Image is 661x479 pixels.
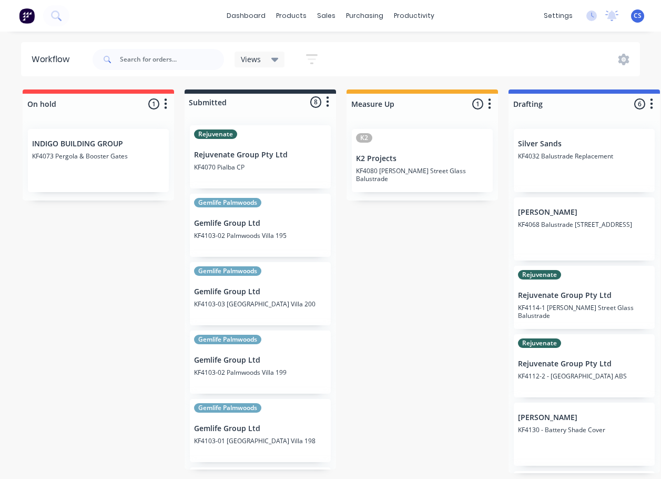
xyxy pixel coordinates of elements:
p: KF4080 [PERSON_NAME] Street Glass Balustrade [356,167,489,183]
p: Gemlife Group Ltd [194,287,327,296]
div: Silver SandsKF4032 Balustrade Replacement [514,129,655,192]
p: Gemlife Group Ltd [194,356,327,365]
div: RejuvenateRejuvenate Group Pty LtdKF4114-1 [PERSON_NAME] Street Glass Balustrade [514,266,655,329]
p: KF4103-02 Palmwoods Villa 199 [194,368,327,376]
div: Gemlife Palmwoods [194,403,261,413]
span: Views [241,54,261,65]
div: K2 [356,133,372,143]
p: Silver Sands [518,139,650,148]
div: Gemlife Palmwoods [194,198,261,207]
p: Rejuvenate Group Pty Ltd [518,360,650,368]
p: KF4103-03 [GEOGRAPHIC_DATA] Villa 200 [194,300,327,308]
span: CS [634,11,642,21]
p: KF4070 Pialba CP [194,163,327,171]
div: Gemlife PalmwoodsGemlife Group LtdKF4103-03 [GEOGRAPHIC_DATA] Villa 200 [190,262,331,325]
p: Rejuvenate Group Pty Ltd [518,291,650,300]
p: KF4114-1 [PERSON_NAME] Street Glass Balustrade [518,304,650,320]
div: K2K2 ProjectsKF4080 [PERSON_NAME] Street Glass Balustrade [352,129,493,192]
p: KF4130 - Battery Shade Cover [518,426,650,434]
div: Rejuvenate [194,129,237,139]
p: KF4068 Balustrade [STREET_ADDRESS] [518,221,650,228]
div: Gemlife Palmwoods [194,335,261,344]
div: Rejuvenate [518,270,561,280]
div: [PERSON_NAME]KF4068 Balustrade [STREET_ADDRESS] [514,197,655,261]
div: Gemlife Palmwoods [194,266,261,276]
div: productivity [389,8,440,24]
div: Gemlife PalmwoodsGemlife Group LtdKF4103-02 Palmwoods Villa 195 [190,194,331,257]
p: [PERSON_NAME] [518,413,650,422]
p: KF4032 Balustrade Replacement [518,152,650,160]
p: Rejuvenate Group Pty Ltd [194,151,327,159]
a: dashboard [221,8,271,24]
div: Workflow [32,53,75,66]
p: KF4112-2 - [GEOGRAPHIC_DATA] ABS [518,372,650,380]
p: KF4103-02 Palmwoods Villa 195 [194,232,327,239]
div: sales [312,8,341,24]
div: Gemlife PalmwoodsGemlife Group LtdKF4103-02 Palmwoods Villa 199 [190,331,331,394]
p: KF4103-01 [GEOGRAPHIC_DATA] Villa 198 [194,437,327,445]
p: INDIGO BUILDING GROUP [32,139,165,148]
p: KF4073 Pergola & Booster Gates [32,152,165,160]
p: Gemlife Group Ltd [194,219,327,228]
div: products [271,8,312,24]
input: Search for orders... [120,49,224,70]
img: Factory [19,8,35,24]
p: K2 Projects [356,154,489,163]
div: RejuvenateRejuvenate Group Pty LtdKF4070 Pialba CP [190,125,331,188]
div: INDIGO BUILDING GROUPKF4073 Pergola & Booster Gates [28,129,169,192]
div: RejuvenateRejuvenate Group Pty LtdKF4112-2 - [GEOGRAPHIC_DATA] ABS [514,334,655,397]
p: [PERSON_NAME] [518,208,650,217]
div: settings [538,8,578,24]
div: Rejuvenate [518,338,561,348]
p: Gemlife Group Ltd [194,424,327,433]
div: Gemlife PalmwoodsGemlife Group LtdKF4103-01 [GEOGRAPHIC_DATA] Villa 198 [190,399,331,462]
div: [PERSON_NAME]KF4130 - Battery Shade Cover [514,403,655,466]
div: purchasing [341,8,389,24]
